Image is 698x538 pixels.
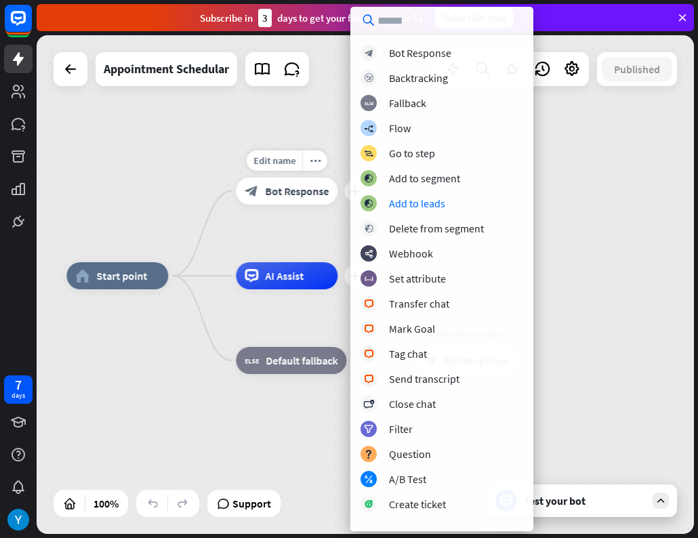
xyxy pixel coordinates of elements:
[4,375,33,404] a: 7 days
[364,199,373,208] i: block_add_to_segment
[258,9,272,27] div: 3
[365,274,373,283] i: block_set_attribute
[15,379,22,391] div: 7
[389,46,451,60] div: Bot Response
[363,400,374,409] i: block_close_chat
[364,299,374,308] i: block_livechat
[524,494,646,508] div: Test your bot
[245,184,258,198] i: block_bot_response
[232,493,271,514] span: Support
[11,5,52,46] button: Open LiveChat chat widget
[365,475,373,484] i: block_ab_testing
[389,196,445,210] div: Add to leads
[245,354,259,367] i: block_fallback
[389,347,427,360] div: Tag chat
[389,372,459,386] div: Send transcript
[200,9,424,27] div: Subscribe in days to get your first month for $1
[365,74,373,83] i: block_backtracking
[389,397,436,411] div: Close chat
[389,497,446,511] div: Create ticket
[389,96,426,110] div: Fallback
[253,154,295,167] span: Edit name
[389,222,484,235] div: Delete from segment
[365,249,373,258] i: webhooks
[75,269,89,283] i: home_2
[389,297,449,310] div: Transfer chat
[310,156,321,166] i: more_horiz
[350,271,360,281] i: plus
[389,247,433,260] div: Webhook
[389,322,435,335] div: Mark Goal
[602,57,672,81] button: Published
[365,450,373,459] i: block_question
[389,272,446,285] div: Set attribute
[389,472,426,486] div: A/B Test
[364,425,373,434] i: filter
[89,493,123,514] div: 100%
[364,124,373,133] i: builder_tree
[104,52,229,86] div: Appointment Schedular
[364,375,374,384] i: block_livechat
[389,422,413,436] div: Filter
[389,71,448,85] div: Backtracking
[365,99,373,108] i: block_fallback
[350,186,360,196] i: plus
[364,149,373,158] i: block_goto
[389,447,431,461] div: Question
[265,269,304,283] span: AI Assist
[364,325,374,333] i: block_livechat
[364,174,373,183] i: block_add_to_segment
[265,184,329,198] span: Bot Response
[96,269,147,283] span: Start point
[389,171,460,185] div: Add to segment
[365,49,373,58] i: block_bot_response
[389,121,411,135] div: Flow
[266,354,337,367] span: Default fallback
[364,350,374,358] i: block_livechat
[365,224,373,233] i: block_delete_from_segment
[12,391,25,400] div: days
[389,146,435,160] div: Go to step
